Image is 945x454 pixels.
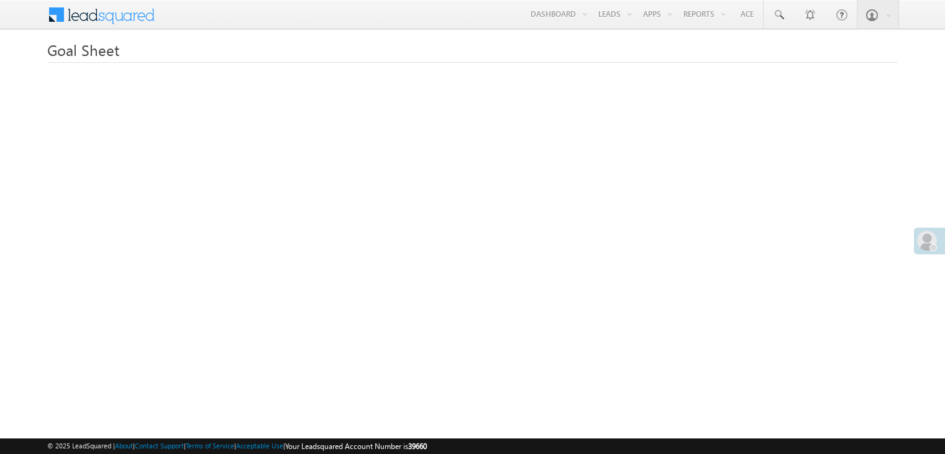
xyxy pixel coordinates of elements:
span: Your Leadsquared Account Number is [285,442,427,451]
a: Acceptable Use [236,442,283,450]
a: Contact Support [135,442,184,450]
span: 39660 [408,442,427,451]
span: © 2025 LeadSquared | | | | | [47,440,427,452]
a: Terms of Service [186,442,234,450]
span: Goal Sheet [47,40,119,60]
a: About [115,442,133,450]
